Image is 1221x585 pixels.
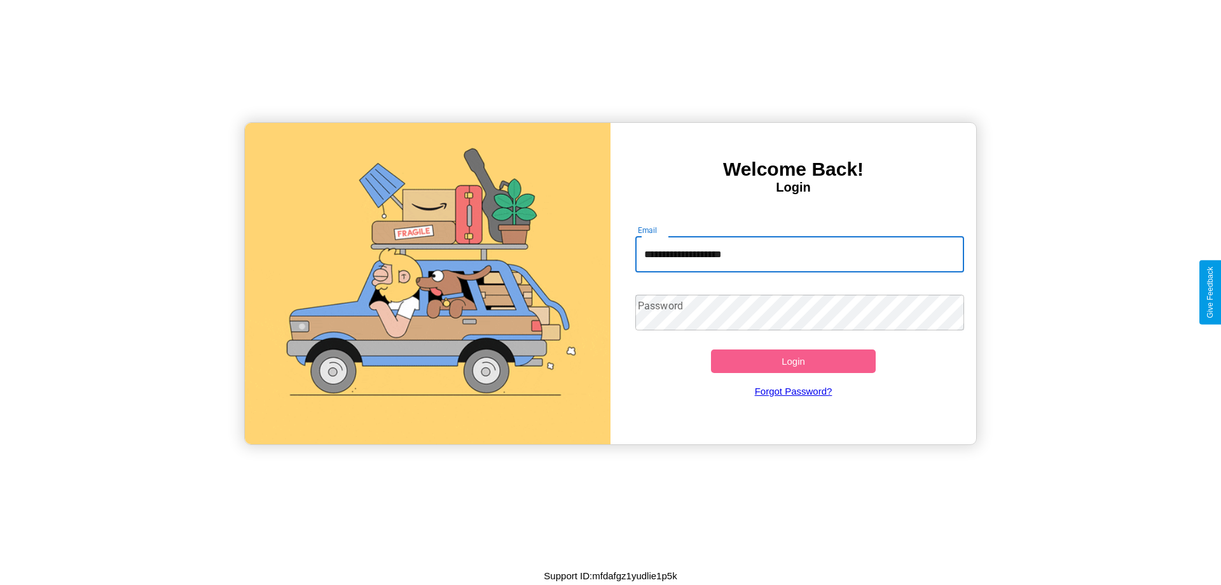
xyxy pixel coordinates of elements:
[610,159,976,180] h3: Welcome Back!
[544,567,677,584] p: Support ID: mfdafgz1yudlie1p5k
[629,373,958,409] a: Forgot Password?
[610,180,976,195] h4: Login
[1206,267,1215,318] div: Give Feedback
[245,123,610,444] img: gif
[711,349,876,373] button: Login
[638,225,658,236] label: Email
